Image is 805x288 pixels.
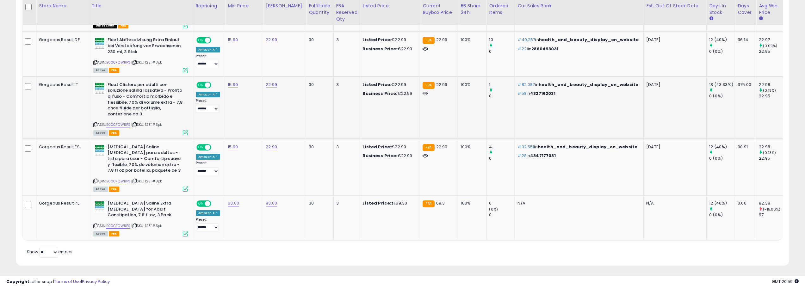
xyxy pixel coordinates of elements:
[759,82,784,88] div: 22.98
[362,91,415,96] div: €22.99
[336,3,357,22] div: FBA Reserved Qty
[336,82,355,88] div: 3
[336,37,355,43] div: 3
[106,122,131,127] a: B00CFQWRPS
[93,130,108,136] span: All listings currently available for purchase on Amazon
[461,82,481,88] div: 100%
[517,153,639,159] p: in
[6,279,29,285] strong: Copyright
[93,37,106,50] img: 41+vu0L9MCL._SL40_.jpg
[646,37,702,43] p: [DATE]
[108,82,184,119] b: Fleet Clistere per adulti con soluzione salina lassativa - Pronto all'uso - Comfortip morbido e f...
[92,3,190,9] div: Title
[759,156,784,161] div: 22.95
[461,3,484,16] div: BB Share 24h.
[423,37,434,44] small: FBA
[27,249,72,255] span: Show: entries
[436,82,448,88] span: 22.99
[538,144,637,150] span: health_and_beauty_display_on_website
[196,99,220,113] div: Preset:
[709,156,735,161] div: 0 (0%)
[362,3,417,9] div: Listed Price
[517,82,535,88] span: #82,087
[93,82,106,95] img: 41+vu0L9MCL._SL40_.jpg
[763,207,780,212] small: (-15.06%)
[763,43,777,48] small: (0.09%)
[646,3,704,9] div: Est. Out Of Stock Date
[196,154,220,160] div: Amazon AI *
[266,200,277,206] a: 93.00
[362,153,415,159] div: €22.99
[108,200,184,220] b: [MEDICAL_DATA] Saline Extra [MEDICAL_DATA] for Adult Constipation, 7.8 fl oz, 3 Pack
[489,200,515,206] div: 0
[517,3,641,9] div: Cur Sales Rank
[106,179,131,184] a: B00CFQWRPS
[266,82,277,88] a: 22.99
[362,46,397,52] b: Business Price:
[39,82,84,88] div: Gorgeous Result IT
[93,187,108,192] span: All listings currently available for purchase on Amazon
[517,91,639,96] p: in
[489,37,515,43] div: 10
[759,93,784,99] div: 22.95
[197,38,205,43] span: ON
[738,3,753,16] div: Days Cover
[93,23,117,28] span: All listings that are currently out of stock and unavailable for purchase on Amazon
[118,23,129,28] span: FBA
[82,279,110,285] a: Privacy Policy
[709,16,713,21] small: Days In Stock.
[131,60,162,65] span: | SKU: 12311#3pk
[131,179,162,184] span: | SKU: 12311#3pk
[196,161,220,175] div: Preset:
[106,223,131,229] a: B00CFQWRPS
[39,3,86,9] div: Store Name
[738,144,751,150] div: 90.91
[210,82,220,88] span: OFF
[93,144,106,157] img: 41+vu0L9MCL._SL40_.jpg
[772,279,799,285] span: 2025-09-8 20:59 GMT
[709,93,735,99] div: 0 (0%)
[210,38,220,43] span: OFF
[539,37,639,43] span: health_and_beauty_display_on_website
[228,3,260,9] div: Min Price
[517,144,639,150] p: in
[738,37,751,43] div: 36.14
[309,3,331,16] div: Fulfillable Quantity
[131,223,162,228] span: | SKU: 12311#3pk
[759,37,784,43] div: 22.97
[93,37,188,72] div: ASIN:
[423,82,434,89] small: FBA
[309,82,328,88] div: 30
[93,200,188,236] div: ASIN:
[709,49,735,54] div: 0 (0%)
[517,46,639,52] p: in
[362,200,391,206] b: Listed Price:
[423,3,455,16] div: Current Buybox Price
[197,82,205,88] span: ON
[709,200,735,206] div: 12 (40%)
[54,279,81,285] a: Terms of Use
[39,144,84,150] div: Gorgeous Result ES
[362,37,415,43] div: €22.99
[763,88,776,93] small: (0.13%)
[517,82,639,88] p: in
[436,144,448,150] span: 22.99
[461,37,481,43] div: 100%
[210,201,220,206] span: OFF
[93,231,108,236] span: All listings currently available for purchase on Amazon
[531,46,558,52] span: 2860493031
[108,144,184,175] b: [MEDICAL_DATA] Saline [MEDICAL_DATA] para adultos - Listo para usar - Comfortip suave y flexible,...
[461,200,481,206] div: 100%
[530,90,555,96] span: 4327162031
[436,200,445,206] span: 69.3
[336,144,355,150] div: 3
[759,212,784,218] div: 97
[709,37,735,43] div: 12 (40%)
[646,82,702,88] p: [DATE]
[93,200,106,213] img: 41+vu0L9MCL._SL40_.jpg
[423,144,434,151] small: FBA
[517,153,526,159] span: #28
[131,122,162,127] span: | SKU: 12311#3pk
[109,187,120,192] span: FBA
[196,3,223,9] div: Repricing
